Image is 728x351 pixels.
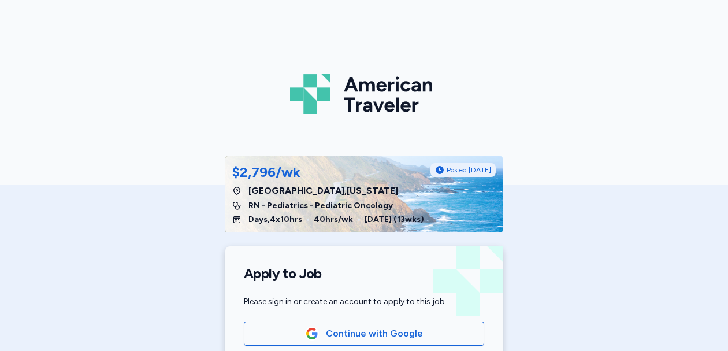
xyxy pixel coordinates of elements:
span: [DATE] ( 13 wks) [365,214,424,226]
span: 40 hrs/wk [314,214,353,226]
img: Google Logo [306,327,318,340]
div: $2,796/wk [232,163,300,182]
span: [GEOGRAPHIC_DATA] , [US_STATE] [248,184,398,198]
span: Days , 4 x 10 hrs [248,214,302,226]
span: RN - Pediatrics - Pediatric Oncology [248,200,393,212]
button: Google LogoContinue with Google [244,322,484,346]
span: Posted [DATE] [447,165,491,175]
div: Please sign in or create an account to apply to this job [244,296,484,308]
span: Continue with Google [326,327,423,341]
img: Logo [290,69,438,119]
h1: Apply to Job [244,265,484,282]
